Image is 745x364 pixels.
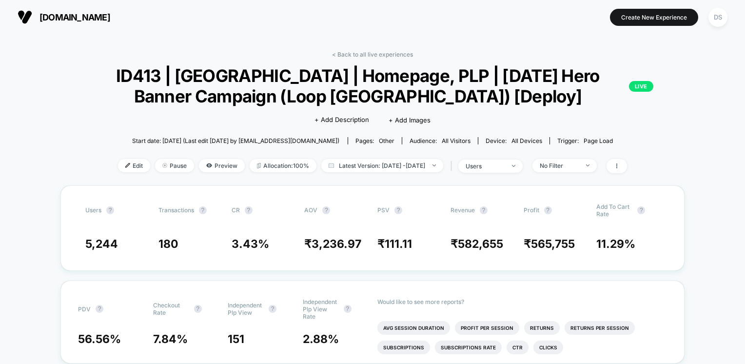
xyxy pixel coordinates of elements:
[162,163,167,168] img: end
[321,159,443,172] span: Latest Version: [DATE] - [DATE]
[524,321,560,335] li: Returns
[458,237,503,251] span: 582,655
[158,237,178,251] span: 180
[322,206,330,214] button: ?
[153,302,189,316] span: Checkout Rate
[314,115,369,125] span: + Add Description
[158,206,194,214] span: Transactions
[637,206,645,214] button: ?
[596,203,632,218] span: Add To Cart Rate
[355,137,394,144] div: Pages:
[524,237,575,251] span: ₹
[708,8,727,27] div: DS
[565,321,635,335] li: Returns Per Session
[232,206,240,214] span: CR
[540,162,579,169] div: No Filter
[442,137,471,144] span: All Visitors
[596,237,635,251] span: 11.29 %
[92,65,653,106] span: ID413 | [GEOGRAPHIC_DATA] | Homepage, PLP | [DATE] Hero Banner Campaign (Loop [GEOGRAPHIC_DATA]) ...
[228,302,264,316] span: Independent Plp View
[586,164,589,166] img: end
[610,9,698,26] button: Create New Experience
[199,159,245,172] span: Preview
[385,237,412,251] span: 111.11
[304,206,317,214] span: AOV
[455,321,519,335] li: Profit Per Session
[85,206,101,214] span: users
[303,298,339,320] span: Independent Plp View Rate
[199,206,207,214] button: ?
[78,305,91,313] span: PDV
[39,12,110,22] span: [DOMAIN_NAME]
[153,332,188,346] span: 7.84 %
[480,206,488,214] button: ?
[584,137,613,144] span: Page Load
[451,237,503,251] span: ₹
[512,165,515,167] img: end
[377,321,450,335] li: Avg Session Duration
[344,305,352,313] button: ?
[544,206,552,214] button: ?
[478,137,549,144] span: Device:
[303,332,339,346] span: 2.88 %
[377,206,390,214] span: PSV
[524,206,539,214] span: Profit
[250,159,316,172] span: Allocation: 100%
[228,332,244,346] span: 151
[269,305,276,313] button: ?
[377,237,412,251] span: ₹
[531,237,575,251] span: 565,755
[18,10,32,24] img: Visually logo
[533,341,563,354] li: Clicks
[106,206,114,214] button: ?
[96,305,103,313] button: ?
[132,137,339,144] span: Start date: [DATE] (Last edit [DATE] by [EMAIL_ADDRESS][DOMAIN_NAME])
[125,163,130,168] img: edit
[232,237,269,251] span: 3.43 %
[304,237,361,251] span: ₹
[448,159,458,173] span: |
[629,81,653,92] p: LIVE
[511,137,542,144] span: all devices
[557,137,613,144] div: Trigger:
[432,164,436,166] img: end
[155,159,194,172] span: Pause
[332,51,413,58] a: < Back to all live experiences
[451,206,475,214] span: Revenue
[706,7,730,27] button: DS
[329,163,334,168] img: calendar
[466,162,505,170] div: users
[85,237,118,251] span: 5,244
[379,137,394,144] span: other
[507,341,529,354] li: Ctr
[194,305,202,313] button: ?
[394,206,402,214] button: ?
[312,237,361,251] span: 3,236.97
[377,298,667,305] p: Would like to see more reports?
[435,341,502,354] li: Subscriptions Rate
[389,116,431,124] span: + Add Images
[377,341,430,354] li: Subscriptions
[257,163,261,168] img: rebalance
[78,332,121,346] span: 56.56 %
[118,159,150,172] span: Edit
[410,137,471,144] div: Audience:
[15,9,113,25] button: [DOMAIN_NAME]
[245,206,253,214] button: ?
